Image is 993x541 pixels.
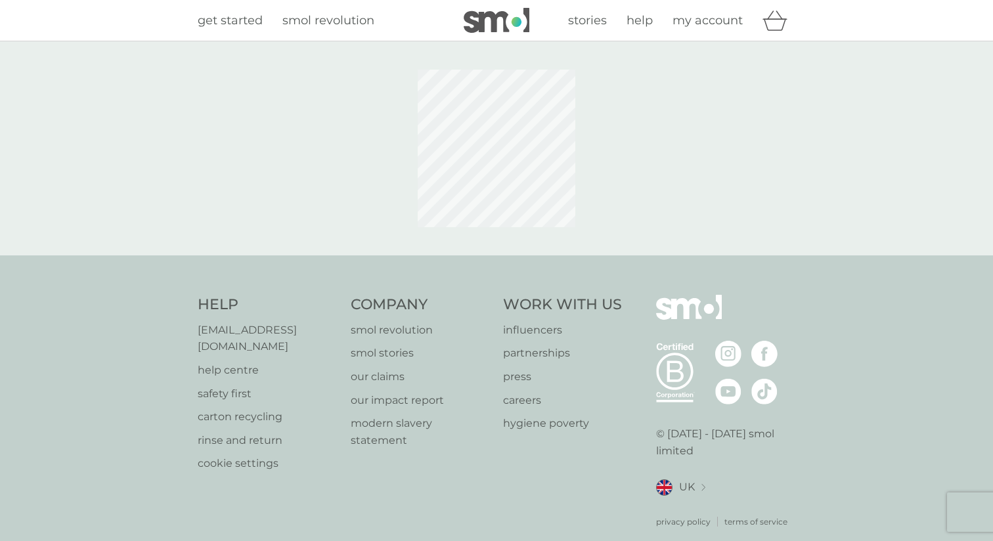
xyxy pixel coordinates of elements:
span: help [627,13,653,28]
span: my account [673,13,743,28]
div: basket [762,7,795,33]
a: help [627,11,653,30]
img: smol [656,295,722,339]
a: cookie settings [198,455,338,472]
h4: Help [198,295,338,315]
img: visit the smol Youtube page [715,378,741,404]
a: our impact report [351,392,491,409]
a: stories [568,11,607,30]
a: careers [503,392,622,409]
img: visit the smol Facebook page [751,341,778,367]
a: get started [198,11,263,30]
span: get started [198,13,263,28]
a: safety first [198,385,338,402]
span: smol revolution [282,13,374,28]
h4: Work With Us [503,295,622,315]
a: influencers [503,322,622,339]
a: rinse and return [198,432,338,449]
a: our claims [351,368,491,385]
span: stories [568,13,607,28]
img: visit the smol Tiktok page [751,378,778,404]
a: smol revolution [282,11,374,30]
a: carton recycling [198,408,338,425]
img: smol [464,8,529,33]
img: UK flag [656,479,673,496]
img: visit the smol Instagram page [715,341,741,367]
a: partnerships [503,345,622,362]
a: [EMAIL_ADDRESS][DOMAIN_NAME] [198,322,338,355]
a: terms of service [724,515,787,528]
span: UK [679,479,695,496]
a: help centre [198,362,338,379]
img: select a new location [701,484,705,491]
a: smol revolution [351,322,491,339]
a: hygiene poverty [503,415,622,432]
h4: Company [351,295,491,315]
a: my account [673,11,743,30]
a: smol stories [351,345,491,362]
a: privacy policy [656,515,711,528]
a: press [503,368,622,385]
a: modern slavery statement [351,415,491,448]
p: © [DATE] - [DATE] smol limited [656,425,796,459]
